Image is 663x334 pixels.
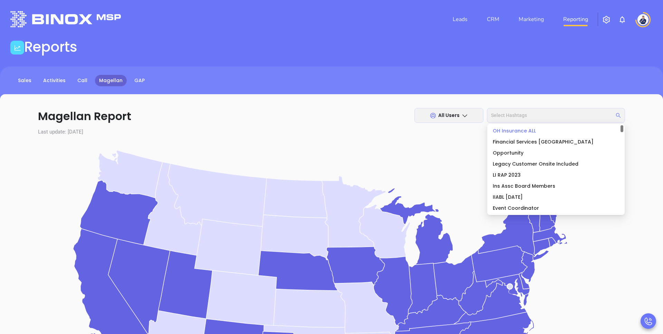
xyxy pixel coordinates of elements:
[38,108,625,125] p: Magellan Report
[484,12,502,26] a: CRM
[14,75,36,86] a: Sales
[493,127,536,134] span: OH Insurance ALL
[493,194,523,200] span: IIABL [DATE]
[489,136,623,147] div: Financial Services NJ
[618,16,626,24] img: iconNotification
[489,191,623,203] div: IIABL Jun 2023
[130,75,149,86] a: GAP
[516,12,547,26] a: Marketing
[450,12,470,26] a: Leads
[493,183,555,189] span: Ins Assc Board Members
[489,125,623,136] div: OH Insurance ALL
[39,75,70,86] a: Activities
[38,128,625,136] p: Last update: [DATE]
[493,138,594,145] span: Financial Services [GEOGRAPHIC_DATA]
[489,180,623,191] div: Ins Assc Board Members
[438,112,460,119] span: All Users
[489,203,623,214] div: Event Coordinator
[493,205,539,212] span: Event Coordinator
[637,14,648,25] img: user
[560,12,591,26] a: Reporting
[24,39,77,55] h1: Reports
[493,171,521,178] span: LI RAP 2023
[489,158,623,169] div: Legacy Customer Onsite Included
[493,160,578,167] span: Legacy Customer Onsite Included
[602,16,611,24] img: iconSetting
[10,11,121,27] img: logo
[489,169,623,180] div: LI RAP 2023
[489,147,623,158] div: Opportunity
[95,75,127,86] a: Magellan
[73,75,92,86] a: Call
[493,149,523,156] span: Opportunity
